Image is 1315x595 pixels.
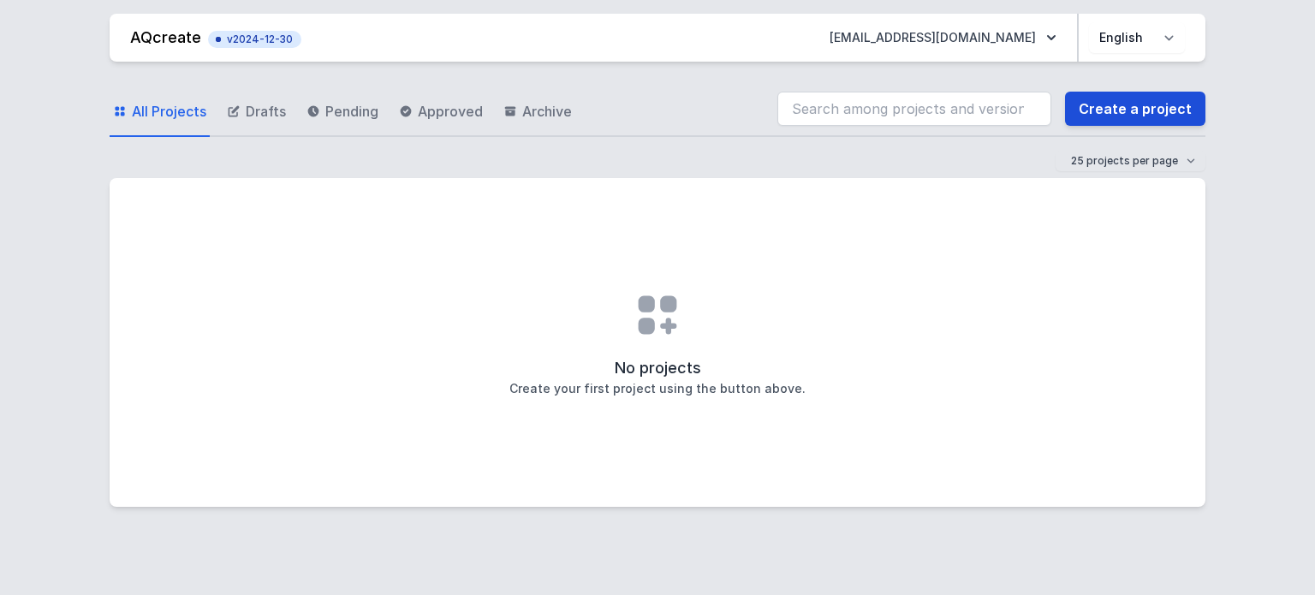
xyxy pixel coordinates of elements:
button: [EMAIL_ADDRESS][DOMAIN_NAME] [816,22,1070,53]
a: AQcreate [130,28,201,46]
span: All Projects [132,101,206,122]
a: Archive [500,87,575,137]
button: v2024-12-30 [208,27,301,48]
a: Approved [396,87,486,137]
span: v2024-12-30 [217,33,293,46]
a: Drafts [223,87,289,137]
input: Search among projects and versions... [777,92,1051,126]
span: Drafts [246,101,286,122]
span: Approved [418,101,483,122]
a: Create a project [1065,92,1205,126]
h3: Create your first project using the button above. [509,380,806,397]
a: Pending [303,87,382,137]
select: Choose language [1089,22,1185,53]
a: All Projects [110,87,210,137]
h2: No projects [615,356,701,380]
span: Pending [325,101,378,122]
span: Archive [522,101,572,122]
